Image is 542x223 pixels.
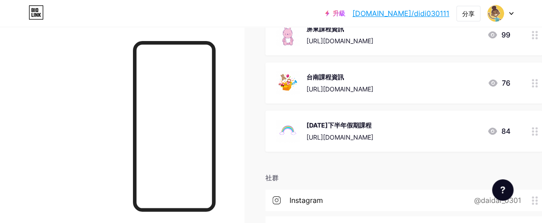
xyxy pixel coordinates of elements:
font: [URL][DOMAIN_NAME] [306,85,373,93]
font: Instagram [290,196,323,205]
font: @daidai_0301 [474,196,521,205]
font: 分享 [462,10,475,17]
font: 76 [502,78,510,87]
font: [DOMAIN_NAME]/didi030111 [352,9,449,18]
a: [DOMAIN_NAME]/didi030111 [352,8,449,19]
font: 台南課程資訊 [306,73,344,81]
img: didi030111 [487,5,504,22]
font: [DATE]下半年假期課程 [306,121,372,129]
img: 屏東課程資訊 [276,23,299,46]
font: 社群 [265,174,279,182]
font: 升級 [333,9,345,17]
font: 屏東課程資訊 [306,25,344,33]
img: 2025年下半年假期課程 [276,120,299,143]
font: [URL][DOMAIN_NAME] [306,37,373,45]
font: 99 [501,30,510,39]
font: 84 [501,127,510,136]
font: [URL][DOMAIN_NAME] [306,133,373,141]
img: 台南課程資訊 [276,71,299,95]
